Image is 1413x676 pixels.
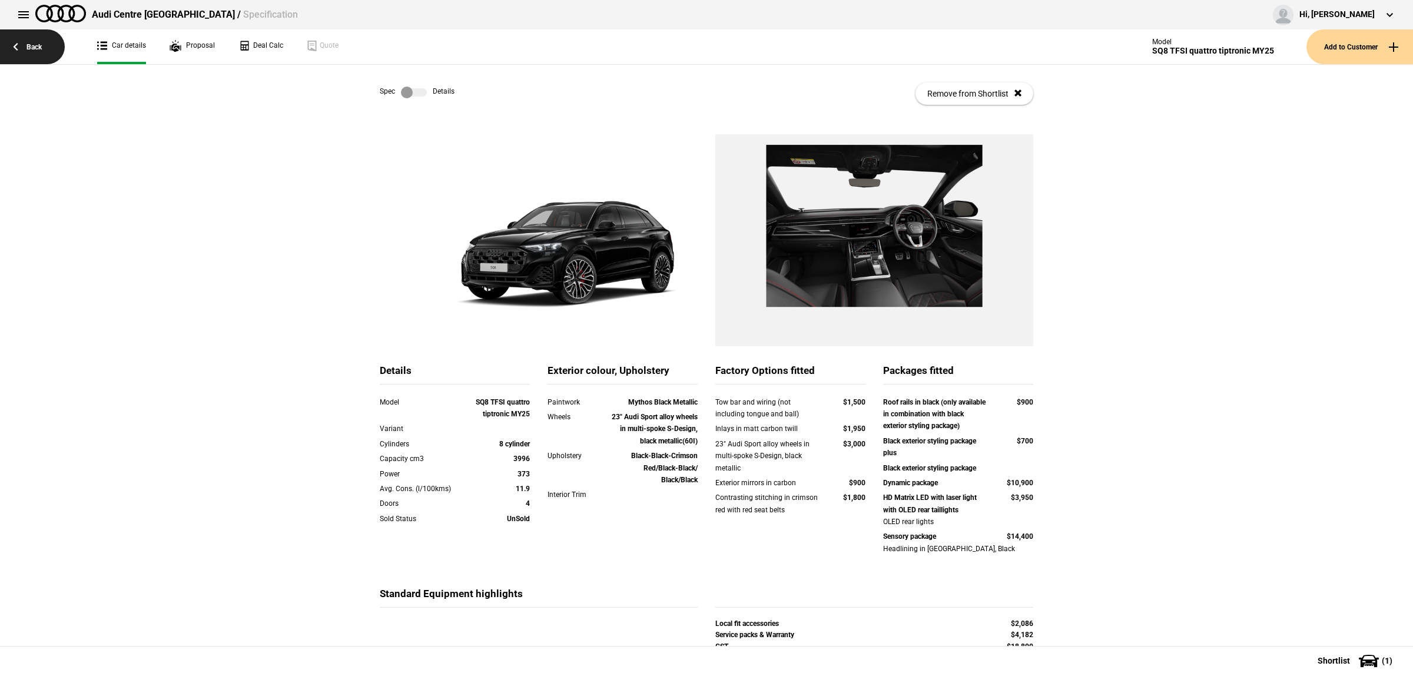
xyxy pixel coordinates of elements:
button: Add to Customer [1306,29,1413,64]
strong: $14,400 [1007,532,1033,541]
strong: $3,000 [843,440,865,448]
div: Headlining in [GEOGRAPHIC_DATA], Black [883,543,1033,555]
div: Model [1152,38,1274,46]
strong: Dynamic package [883,479,938,487]
div: Interior Trim [548,489,608,501]
div: Standard Equipment highlights [380,587,698,608]
strong: HD Matrix LED with laser light with OLED rear taillights [883,493,977,513]
strong: $1,800 [843,493,865,502]
strong: 3996 [513,455,530,463]
strong: Service packs & Warranty [715,631,794,639]
strong: $900 [1017,398,1033,406]
div: Doors [380,498,470,509]
a: Proposal [170,29,215,64]
strong: Black-Black-Crimson Red/Black-Black/ Black/Black [631,452,698,484]
strong: 4 [526,499,530,508]
div: Model [380,396,470,408]
div: Exterior mirrors in carbon [715,477,821,489]
strong: Black exterior styling package plus [883,437,976,457]
div: Details [380,364,530,385]
strong: 8 cylinder [499,440,530,448]
strong: $700 [1017,437,1033,445]
div: Wheels [548,411,608,423]
strong: Local fit accessories [715,619,779,628]
span: Shortlist [1318,657,1350,665]
strong: 23" Audi Sport alloy wheels in multi-spoke S-Design, black metallic(60I) [612,413,698,445]
a: Deal Calc [238,29,283,64]
div: Variant [380,423,470,435]
div: 23" Audi Sport alloy wheels in multi-spoke S-Design, black metallic [715,438,821,474]
strong: Sensory package [883,532,936,541]
strong: SQ8 TFSI quattro tiptronic MY25 [476,398,530,418]
div: Exterior colour, Upholstery [548,364,698,385]
div: Hi, [PERSON_NAME] [1299,9,1375,21]
div: Sold Status [380,513,470,525]
div: SQ8 TFSI quattro tiptronic MY25 [1152,46,1274,56]
img: audi.png [35,5,86,22]
div: Audi Centre [GEOGRAPHIC_DATA] / [92,8,298,21]
a: Car details [97,29,146,64]
div: Contrasting stitching in crimson red with red seat belts [715,492,821,516]
strong: $900 [849,479,865,487]
strong: $10,900 [1007,479,1033,487]
div: Paintwork [548,396,608,408]
strong: $1,500 [843,398,865,406]
div: Cylinders [380,438,470,450]
strong: $4,182 [1011,631,1033,639]
div: Spec Details [380,87,455,98]
strong: Mythos Black Metallic [628,398,698,406]
strong: $2,086 [1011,619,1033,628]
div: Upholstery [548,450,608,462]
strong: 11.9 [516,485,530,493]
div: Power [380,468,470,480]
div: Factory Options fitted [715,364,865,385]
strong: 373 [518,470,530,478]
div: Capacity cm3 [380,453,470,465]
span: ( 1 ) [1382,657,1392,665]
button: Remove from Shortlist [916,82,1033,105]
strong: $18,800 [1007,642,1033,651]
div: Avg. Cons. (l/100kms) [380,483,470,495]
strong: UnSold [507,515,530,523]
strong: GST [715,642,728,651]
strong: Black exterior styling package [883,464,976,472]
strong: $3,950 [1011,493,1033,502]
strong: $1,950 [843,425,865,433]
div: Packages fitted [883,364,1033,385]
button: Shortlist(1) [1300,646,1413,675]
div: Tow bar and wiring (not including tongue and ball) [715,396,821,420]
div: Inlays in matt carbon twill [715,423,821,435]
span: Specification [243,9,298,20]
strong: Roof rails in black (only available in combination with black exterior styling package) [883,398,986,430]
div: OLED rear lights [883,516,1033,528]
